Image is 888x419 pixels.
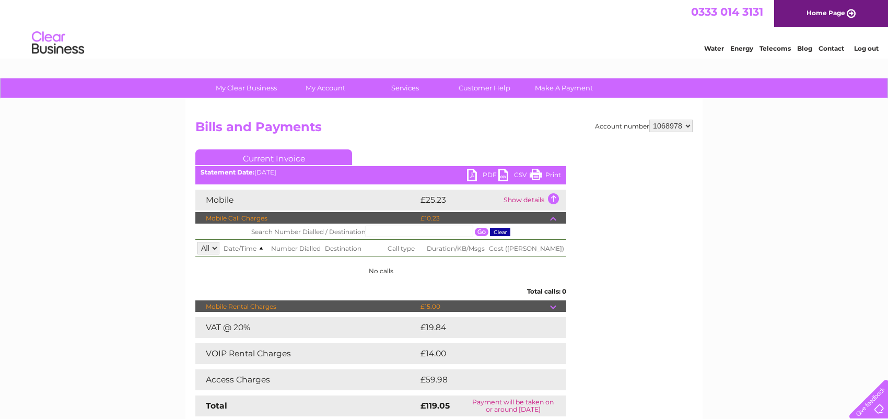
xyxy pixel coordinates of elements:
td: VAT @ 20% [195,317,418,338]
td: Mobile [195,190,418,211]
div: Clear Business is a trading name of Verastar Limited (registered in [GEOGRAPHIC_DATA] No. 3667643... [198,6,692,51]
strong: Total [206,401,227,411]
a: Energy [730,44,753,52]
a: Blog [797,44,812,52]
div: [DATE] [195,169,566,176]
img: logo.png [31,27,85,59]
a: My Clear Business [203,78,289,98]
a: CSV [498,169,530,184]
a: Make A Payment [521,78,607,98]
a: Print [530,169,561,184]
td: Mobile Rental Charges [195,300,418,313]
span: Date/Time [224,245,267,252]
td: £14.00 [418,343,545,364]
td: Access Charges [195,369,418,390]
td: No calls [195,257,566,285]
a: Telecoms [760,44,791,52]
a: PDF [467,169,498,184]
span: Destination [325,245,361,252]
a: My Account [283,78,369,98]
a: Services [362,78,448,98]
td: £25.23 [418,190,501,211]
a: Customer Help [441,78,528,98]
td: Payment will be taken on or around [DATE] [460,395,566,416]
span: Call type [388,245,415,252]
td: £59.98 [418,369,546,390]
a: Current Invoice [195,149,352,165]
td: Show details [501,190,566,211]
td: £19.84 [418,317,545,338]
div: Total calls: 0 [195,285,566,295]
td: £10.23 [418,212,550,225]
span: Number Dialled [271,245,321,252]
td: VOIP Rental Charges [195,343,418,364]
b: Statement Date: [201,168,254,176]
th: Search Number Dialled / Destination [195,224,566,240]
div: Account number [595,120,693,132]
a: Log out [854,44,879,52]
h2: Bills and Payments [195,120,693,139]
span: Cost ([PERSON_NAME]) [489,245,564,252]
a: Contact [819,44,844,52]
a: 0333 014 3131 [691,5,763,18]
a: Water [704,44,724,52]
td: £15.00 [418,300,550,313]
span: Duration/KB/Msgs [427,245,485,252]
strong: £119.05 [420,401,450,411]
td: Mobile Call Charges [195,212,418,225]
